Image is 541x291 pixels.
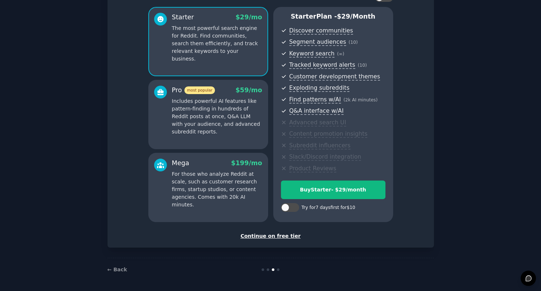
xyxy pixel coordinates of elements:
div: Buy Starter - $ 29 /month [281,186,385,194]
span: most popular [184,86,215,94]
span: Q&A interface w/AI [289,107,344,115]
span: $ 29 /month [337,13,376,20]
span: $ 59 /mo [235,86,262,94]
p: Starter Plan - [281,12,385,21]
span: ( 10 ) [358,63,367,68]
span: $ 29 /mo [235,13,262,21]
div: Starter [172,13,194,22]
div: Continue on free tier [115,232,426,240]
span: Content promotion insights [289,130,368,138]
span: Customer development themes [289,73,380,81]
span: $ 199 /mo [231,159,262,167]
span: Tracked keyword alerts [289,61,355,69]
span: ( 10 ) [349,40,358,45]
p: For those who analyze Reddit at scale, such as customer research firms, startup studios, or conte... [172,170,262,209]
div: Mega [172,159,189,168]
span: Keyword search [289,50,335,58]
span: Slack/Discord integration [289,153,361,161]
div: Pro [172,86,215,95]
span: Find patterns w/AI [289,96,341,104]
span: Product Reviews [289,165,336,172]
span: Advanced search UI [289,119,346,127]
span: ( 2k AI minutes ) [344,97,378,102]
a: ← Back [107,267,127,272]
span: Discover communities [289,27,353,35]
button: BuyStarter- $29/month [281,181,385,199]
p: The most powerful search engine for Reddit. Find communities, search them efficiently, and track ... [172,24,262,63]
span: Segment audiences [289,38,346,46]
span: Subreddit influencers [289,142,350,150]
div: Try for 7 days first for $10 [302,205,355,211]
span: ( ∞ ) [337,51,344,57]
span: Exploding subreddits [289,84,349,92]
p: Includes powerful AI features like pattern-finding in hundreds of Reddit posts at once, Q&A LLM w... [172,97,262,136]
